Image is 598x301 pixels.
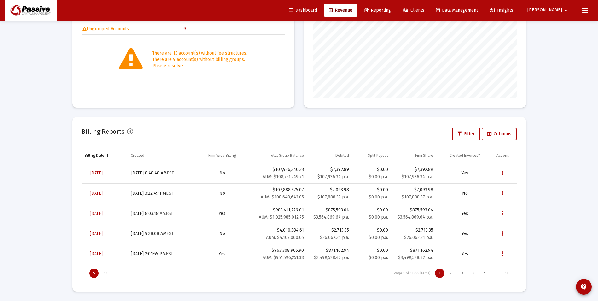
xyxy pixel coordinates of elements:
[580,283,588,291] mat-icon: contact_support
[152,63,247,69] div: Please resolve.
[269,153,304,158] div: Total Group Balance
[194,148,250,163] td: Column Firm Wide Billing
[369,255,388,260] small: $0.00 p.a.
[197,210,247,217] div: Yes
[310,207,349,213] div: $875,593.04
[402,194,433,200] small: $107,888.37 p.a.
[355,167,388,180] div: $0.00
[152,50,247,56] div: There are 13 account(s) without fee structures.
[391,148,436,163] td: Column Firm Share
[487,131,511,137] span: Columns
[253,207,304,221] div: $983,411,779.01
[352,148,391,163] td: Column Split Payout
[131,251,191,257] div: [DATE] 2:01:55 PM
[364,8,391,13] span: Reporting
[131,210,191,217] div: [DATE] 8:03:18 AM
[317,174,349,180] small: $107,936.34 p.a.
[369,215,388,220] small: $0.00 p.a.
[197,251,247,257] div: Yes
[329,8,352,13] span: Revenue
[439,231,490,237] div: Yes
[355,187,388,200] div: $0.00
[263,255,304,260] small: AUM: $951,596,251.38
[485,4,518,17] a: Insights
[324,4,357,17] a: Revenue
[369,174,388,180] small: $0.00 p.a.
[480,269,490,278] div: Page 5
[457,269,467,278] div: Page 3
[131,153,144,158] div: Created
[439,251,490,257] div: Yes
[85,207,108,220] a: [DATE]
[128,148,194,163] td: Column Created
[284,4,322,17] a: Dashboard
[335,153,349,158] div: Debited
[167,170,174,176] small: EST
[355,247,388,261] div: $0.00
[355,227,388,241] div: $0.00
[450,153,480,158] div: Created Invoices?
[90,170,103,176] span: [DATE]
[197,190,247,197] div: No
[317,194,349,200] small: $107,888.37 p.a.
[85,248,108,260] a: [DATE]
[320,235,349,240] small: $26,062.31 p.a.
[439,210,490,217] div: Yes
[402,174,433,180] small: $107,936.34 p.a.
[415,153,433,158] div: Firm Share
[82,148,517,282] div: Data grid
[89,269,99,278] div: Display 5 items on page
[253,167,304,180] div: $107,936,340.33
[152,56,247,63] div: There are 9 account(s) without billing groups.
[404,235,433,240] small: $26,062.31 p.a.
[197,170,247,176] div: No
[394,247,433,254] div: $871,162.94
[263,174,304,180] small: AUM: $108,751,749.71
[85,187,108,200] a: [DATE]
[431,4,483,17] a: Data Management
[166,191,173,196] small: EST
[82,264,517,282] div: Page Navigation
[197,231,247,237] div: No
[452,128,480,140] button: Filter
[359,4,396,17] a: Reporting
[355,207,388,221] div: $0.00
[82,24,183,34] td: Ungrouped Accounts
[520,4,577,16] button: [PERSON_NAME]
[85,153,104,158] div: Billing Date
[496,153,509,158] div: Actions
[253,187,304,200] div: $107,888,375.07
[398,255,433,260] small: $3,499,528.42 p.a.
[527,8,562,13] span: [PERSON_NAME]
[493,148,517,163] td: Column Actions
[85,167,108,180] a: [DATE]
[562,4,570,17] mat-icon: arrow_drop_down
[369,194,388,200] small: $0.00 p.a.
[398,215,433,220] small: $3,564,869.64 p.a.
[435,269,444,278] div: Page 1
[490,8,513,13] span: Insights
[439,190,490,197] div: No
[266,235,304,240] small: AUM: $4,107,060.05
[310,187,349,193] div: $7,093.98
[310,167,349,173] div: $7,392.89
[394,167,433,173] div: $7,392.89
[469,269,478,278] div: Page 4
[82,148,128,163] td: Column Billing Date
[310,247,349,254] div: $871,162.94
[208,153,236,158] div: Firm Wide Billing
[90,231,103,236] span: [DATE]
[403,8,424,13] span: Clients
[100,269,112,278] div: Display 10 items on page
[259,215,304,220] small: AUM: $1,025,985,012.75
[446,269,456,278] div: Page 2
[307,148,352,163] td: Column Debited
[482,128,517,140] button: Columns
[439,170,490,176] div: Yes
[253,227,304,241] div: $4,010,384.61
[436,8,478,13] span: Data Management
[310,227,349,233] div: $2,713.35
[10,4,52,17] img: Dashboard
[166,211,173,216] small: EST
[261,194,304,200] small: AUM: $108,648,642.05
